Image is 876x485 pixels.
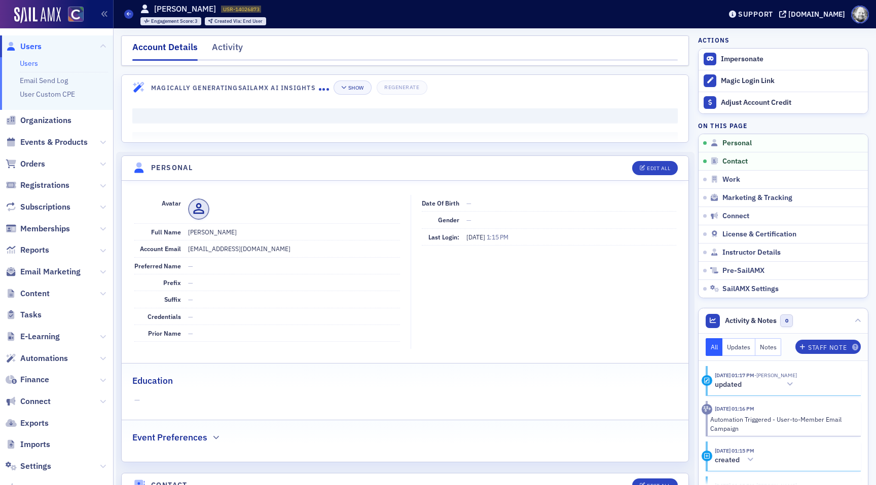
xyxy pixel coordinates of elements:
[134,262,181,270] span: Preferred Name
[154,4,216,15] h1: [PERSON_NAME]
[348,85,364,91] div: Show
[738,10,773,19] div: Support
[722,175,740,184] span: Work
[698,35,729,45] h4: Actions
[466,199,471,207] span: —
[6,331,60,342] a: E-Learning
[6,374,49,385] a: Finance
[6,439,50,450] a: Imports
[808,345,847,350] div: Staff Note
[699,70,868,92] button: Magic Login Link
[710,415,854,433] div: Automation Triggered - User-to-Member Email Campaign
[6,158,45,170] a: Orders
[188,240,400,257] dd: [EMAIL_ADDRESS][DOMAIN_NAME]
[428,233,459,241] span: Last Login:
[722,230,796,239] span: License & Certification
[14,7,61,23] a: SailAMX
[6,266,81,277] a: Email Marketing
[722,338,755,356] button: Updates
[151,163,193,173] h4: Personal
[647,166,670,171] div: Edit All
[20,76,68,85] a: Email Send Log
[725,315,777,326] span: Activity & Notes
[715,456,740,465] h5: created
[6,461,51,472] a: Settings
[6,245,49,256] a: Reports
[6,115,71,126] a: Organizations
[466,216,471,224] span: —
[706,338,723,356] button: All
[20,439,50,450] span: Imports
[422,199,459,207] span: Date of Birth
[163,278,181,287] span: Prefix
[20,201,70,213] span: Subscriptions
[377,80,427,95] button: Regenerate
[6,353,68,364] a: Automations
[188,224,400,240] dd: [PERSON_NAME]
[20,180,69,191] span: Registrations
[151,228,181,236] span: Full Name
[6,137,88,148] a: Events & Products
[20,59,38,68] a: Users
[148,312,181,320] span: Credentials
[702,375,712,386] div: Update
[722,285,779,294] span: SailAMX Settings
[715,379,797,390] button: updated
[722,248,781,257] span: Instructor Details
[788,10,845,19] div: [DOMAIN_NAME]
[20,309,42,320] span: Tasks
[755,338,782,356] button: Notes
[722,266,764,275] span: Pre-SailAMX
[6,41,42,52] a: Users
[715,380,742,389] h5: updated
[715,372,754,379] time: 9/15/2025 01:17 PM
[20,266,81,277] span: Email Marketing
[721,98,863,107] div: Adjust Account Credit
[6,396,51,407] a: Connect
[6,201,70,213] a: Subscriptions
[132,41,198,61] div: Account Details
[20,288,50,299] span: Content
[148,329,181,337] span: Prior Name
[721,55,763,64] button: Impersonate
[214,19,263,24] div: End User
[151,18,195,24] span: Engagement Score :
[632,161,678,175] button: Edit All
[151,19,198,24] div: 3
[212,41,243,59] div: Activity
[754,372,797,379] span: Brynn Kerber
[20,461,51,472] span: Settings
[132,374,173,387] h2: Education
[68,7,84,22] img: SailAMX
[188,329,193,337] span: —
[20,115,71,126] span: Organizations
[20,90,75,99] a: User Custom CPE
[851,6,869,23] span: Profile
[188,262,193,270] span: —
[699,92,868,113] a: Adjust Account Credit
[20,374,49,385] span: Finance
[223,6,260,13] span: USR-14026873
[698,121,868,130] h4: On this page
[6,180,69,191] a: Registrations
[779,11,849,18] button: [DOMAIN_NAME]
[722,212,749,221] span: Connect
[722,193,792,203] span: Marketing & Tracking
[20,353,68,364] span: Automations
[140,245,181,253] span: Account Email
[20,223,70,234] span: Memberships
[132,431,207,444] h2: Event Preferences
[151,83,319,92] h4: Magically Generating SailAMX AI Insights
[214,18,243,24] span: Created Via :
[715,405,754,412] time: 9/15/2025 01:16 PM
[188,295,193,303] span: —
[438,216,459,224] span: Gender
[715,455,757,465] button: created
[6,418,49,429] a: Exports
[715,447,754,454] time: 9/15/2025 01:15 PM
[20,158,45,170] span: Orders
[487,233,508,241] span: 1:15 PM
[188,312,193,320] span: —
[780,314,793,327] span: 0
[20,418,49,429] span: Exports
